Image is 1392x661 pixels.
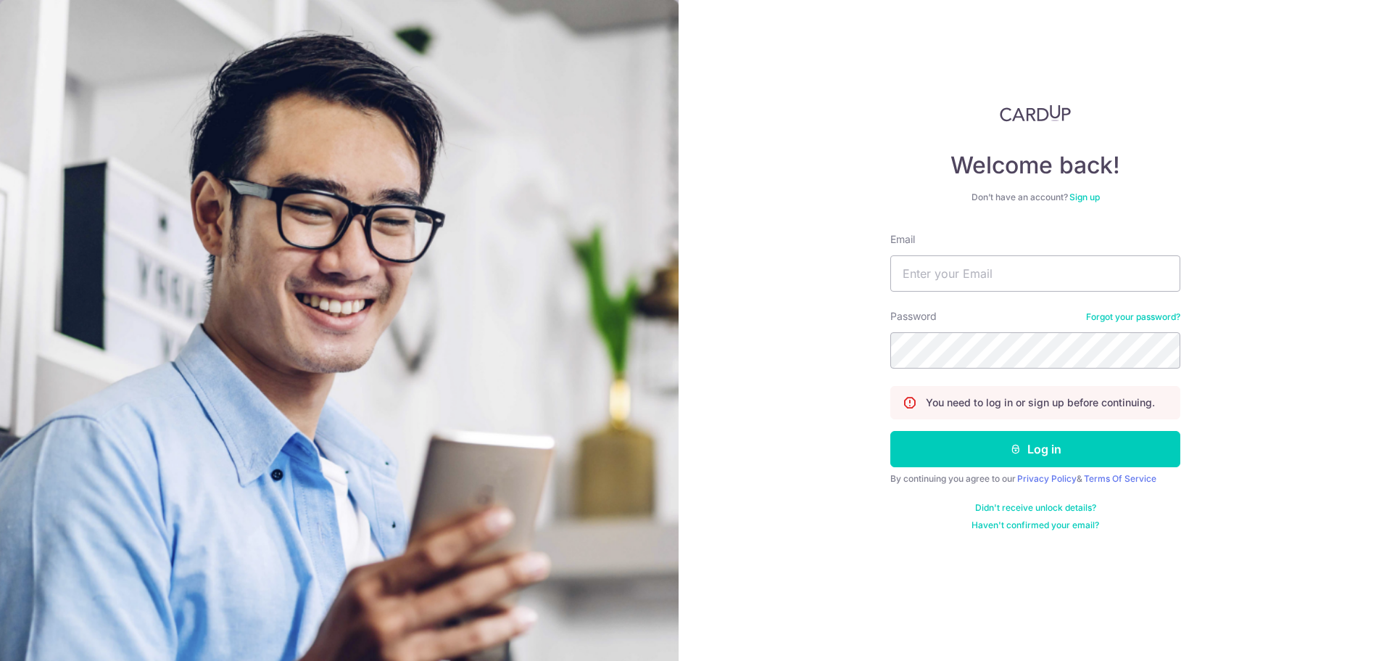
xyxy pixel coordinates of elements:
button: Log in [890,431,1180,467]
img: CardUp Logo [1000,104,1071,122]
p: You need to log in or sign up before continuing. [926,395,1155,410]
div: By continuing you agree to our & [890,473,1180,485]
a: Privacy Policy [1017,473,1077,484]
a: Haven't confirmed your email? [971,520,1099,531]
input: Enter your Email [890,255,1180,292]
a: Forgot your password? [1086,311,1180,323]
a: Didn't receive unlock details? [975,502,1096,514]
label: Email [890,232,915,247]
a: Terms Of Service [1084,473,1156,484]
a: Sign up [1069,192,1100,202]
h4: Welcome back! [890,151,1180,180]
label: Password [890,309,937,324]
div: Don’t have an account? [890,192,1180,203]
